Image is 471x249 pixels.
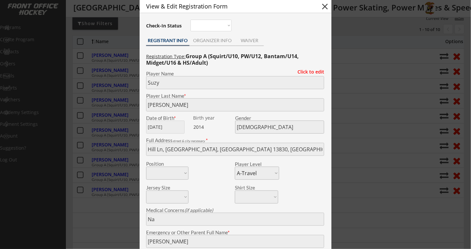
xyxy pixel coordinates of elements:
[193,116,234,120] div: Birth year
[146,116,189,121] div: Date of Birth
[146,230,324,235] div: Emergency or Other Parent Full Name
[146,138,324,143] div: Full Address
[146,24,183,28] div: Check-In Status
[193,116,234,121] div: We are transitioning the system to collect and store date of birth instead of just birth year to ...
[146,53,300,66] strong: Group A (Squirt/U10, PW/U12, Bantam/U14, Midget/U16 & HS/Adult)
[146,213,324,226] input: Allergies, injuries, etc.
[193,124,234,130] div: 2014
[235,38,264,43] div: WAIVER
[173,139,205,143] em: street & city necessary
[185,207,213,213] em: (if applicable)
[146,3,309,9] div: View & Edit Registration Form
[235,185,268,190] div: Shirt Size
[146,208,324,213] div: Medical Concerns
[235,116,324,121] div: Gender
[146,53,186,59] u: Registration Type:
[190,38,235,43] div: ORGANIZER INFO
[146,38,190,43] div: REGISTRANT INFO
[146,185,180,190] div: Jersey Size
[320,2,330,11] button: close
[235,162,279,167] div: Player Level
[146,93,324,98] div: Player Last Name
[146,161,180,166] div: Position
[146,71,324,76] div: Player Name
[146,143,324,156] input: Street, City, Province/State
[293,70,324,74] div: Click to edit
